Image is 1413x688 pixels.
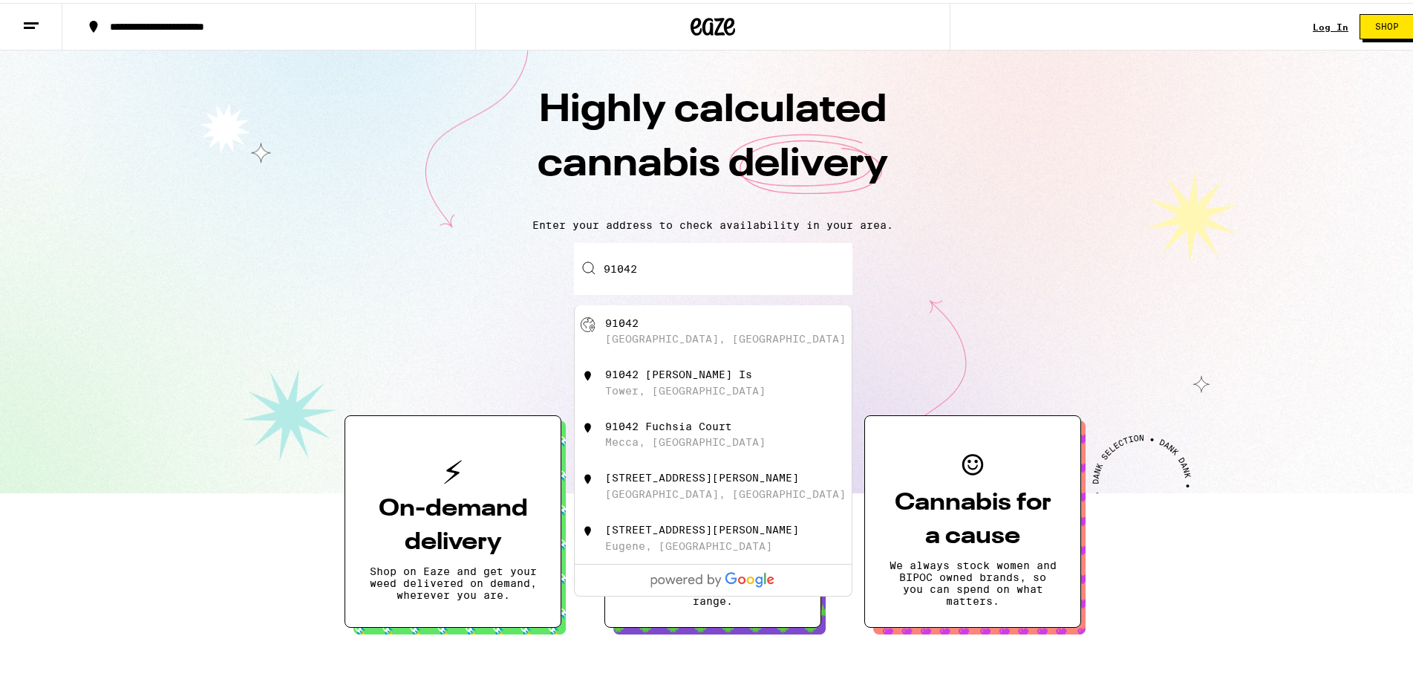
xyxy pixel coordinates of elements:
button: On-demand deliveryShop on Eaze and get your weed delivered on demand, wherever you are. [345,412,561,625]
h3: Cannabis for a cause [889,484,1057,551]
a: Log In [1313,19,1348,29]
div: [STREET_ADDRESS][PERSON_NAME] [605,521,799,533]
p: Shop on Eaze and get your weed delivered on demand, wherever you are. [369,562,537,598]
h1: Highly calculated cannabis delivery [453,81,973,204]
input: Enter your delivery address [574,240,852,292]
h3: On-demand delivery [369,490,537,556]
p: We always stock women and BIPOC owned brands, so you can spend on what matters. [889,556,1057,604]
span: Hi. Need any help? [9,10,107,22]
button: Cannabis for a causeWe always stock women and BIPOC owned brands, so you can spend on what matters. [864,412,1081,625]
div: 91042 [PERSON_NAME] Is [605,366,752,377]
p: Enter your address to check availability in your area. [15,216,1411,228]
div: Tower, [GEOGRAPHIC_DATA] [605,382,766,394]
div: [GEOGRAPHIC_DATA], [GEOGRAPHIC_DATA] [605,485,846,497]
div: 91042 [605,314,639,326]
div: [STREET_ADDRESS][PERSON_NAME] [605,469,799,481]
div: Mecca, [GEOGRAPHIC_DATA] [605,433,766,445]
div: Eugene, [GEOGRAPHIC_DATA] [605,537,772,549]
div: [GEOGRAPHIC_DATA], [GEOGRAPHIC_DATA] [605,330,846,342]
span: Shop [1375,19,1399,28]
img: 91042 [581,314,595,329]
div: 91042 Fuchsia Court [605,418,732,429]
img: 91042 S Miller St [581,521,595,536]
img: 91042 Sunderman Road [581,469,595,484]
img: 91042 Duffy Is [581,366,595,380]
img: 91042 Fuchsia Court [581,418,595,432]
